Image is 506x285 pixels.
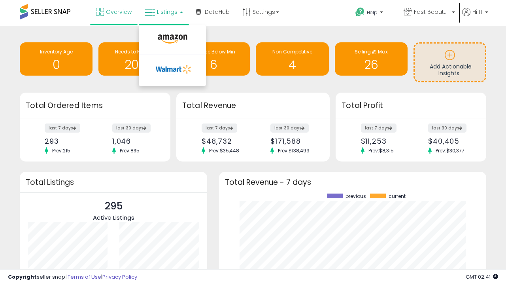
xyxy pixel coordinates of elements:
a: Inventory Age 0 [20,42,93,76]
span: Prev: 215 [48,147,74,154]
span: Selling @ Max [355,48,388,55]
span: Non Competitive [272,48,312,55]
a: Selling @ Max 26 [335,42,408,76]
span: Prev: $8,315 [364,147,398,154]
a: Terms of Use [68,273,101,281]
h1: 6 [181,58,246,71]
span: Needs to Reprice [115,48,155,55]
div: $48,732 [202,137,247,145]
label: last 7 days [202,123,237,133]
h1: 207 [102,58,167,71]
h1: 26 [339,58,404,71]
span: previous [346,194,366,199]
span: Prev: $30,377 [432,147,468,154]
label: last 7 days [361,123,396,133]
span: BB Price Below Min [192,48,235,55]
h1: 0 [24,58,89,71]
div: $171,588 [270,137,316,145]
label: last 30 days [112,123,151,133]
strong: Copyright [8,273,37,281]
span: Help [367,9,378,16]
a: Hi IT [462,8,488,26]
h3: Total Revenue [182,100,324,111]
a: Privacy Policy [102,273,137,281]
span: Fast Beauty ([GEOGRAPHIC_DATA]) [414,8,449,16]
span: current [389,194,406,199]
span: Prev: $138,499 [274,147,313,154]
h3: Total Listings [26,179,201,185]
span: Overview [106,8,132,16]
h3: Total Revenue - 7 days [225,179,480,185]
a: Non Competitive 4 [256,42,329,76]
p: 295 [93,199,134,214]
i: Get Help [355,7,365,17]
span: Listings [157,8,177,16]
div: seller snap | | [8,274,137,281]
span: DataHub [205,8,230,16]
label: last 7 days [45,123,80,133]
h3: Total Ordered Items [26,100,164,111]
h1: 4 [260,58,325,71]
span: Prev: 835 [116,147,143,154]
span: Inventory Age [40,48,73,55]
span: Add Actionable Insights [430,63,472,78]
a: Add Actionable Insights [415,44,485,81]
span: Prev: $35,448 [205,147,243,154]
span: Active Listings [93,213,134,222]
div: $40,405 [428,137,472,145]
a: Needs to Reprice 207 [98,42,171,76]
a: Help [349,1,396,26]
h3: Total Profit [342,100,480,111]
div: $11,253 [361,137,405,145]
span: 2025-10-12 02:41 GMT [466,273,498,281]
div: 1,046 [112,137,157,145]
a: BB Price Below Min 6 [177,42,250,76]
label: last 30 days [428,123,466,133]
div: 293 [45,137,89,145]
span: Hi IT [472,8,483,16]
label: last 30 days [270,123,309,133]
